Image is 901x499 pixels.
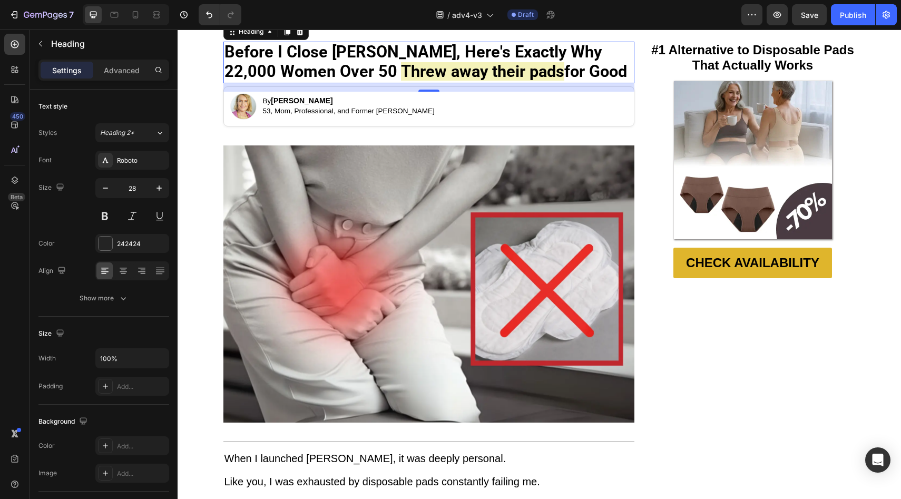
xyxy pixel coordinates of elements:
div: Image [38,468,57,478]
p: Settings [52,65,82,76]
div: Padding [38,381,63,391]
button: Heading 2* [95,123,169,142]
span: Feeling anxious every time I laughed, coughed, or sneezed wasn't truly living. [47,469,408,481]
div: Add... [117,442,167,451]
strong: Threw away their pads [223,33,387,51]
p: Advanced [104,65,140,76]
div: Show more [80,293,129,304]
span: 53, Mom, Professional, and Former [PERSON_NAME] [85,77,257,87]
strong: CHECK AVAILABILITY [508,226,642,240]
div: Add... [117,469,167,478]
span: Draft [518,10,534,19]
div: Beta [8,193,25,201]
div: Undo/Redo [199,4,241,25]
p: 7 [69,8,74,21]
button: Publish [831,4,875,25]
input: Auto [96,349,169,368]
button: Show more [38,289,169,308]
div: Color [38,239,55,248]
div: Width [38,354,56,363]
div: Roboto [117,156,167,165]
strong: #1 Alternative to Disposable Pads That Actually Works [474,13,677,43]
p: Heading [51,37,165,50]
button: 7 [4,4,79,25]
button: Save [792,4,827,25]
div: Size [38,327,66,341]
a: CHECK AVAILABILITY [496,218,654,249]
div: Open Intercom Messenger [865,447,890,473]
div: 450 [10,112,25,121]
div: Text style [38,102,67,111]
div: Add... [117,382,167,392]
div: Color [38,441,55,451]
div: Size [38,181,66,195]
img: gempages_532940531508970503-30c7b768-7f0f-4bd4-88ae-db2aad9a1644.png [46,116,457,394]
strong: [PERSON_NAME] [93,67,155,75]
span: / [447,9,450,21]
div: Background [38,415,90,429]
div: Align [38,264,68,278]
span: adv4-v3 [452,9,482,21]
iframe: Design area [178,30,901,499]
div: Styles [38,128,57,138]
span: Heading 2* [100,128,134,138]
strong: for Good [387,33,449,51]
div: Font [38,155,52,165]
span: When I launched [PERSON_NAME], it was deeply personal. [47,423,329,435]
div: 242424 [117,239,167,249]
div: Publish [840,9,866,21]
img: gempages_532940531508970503-275d7f4d-1ae0-4085-8c79-888aa9190e6a.webp [496,52,654,210]
span: By [85,66,257,77]
span: Save [801,11,818,19]
img: Lisa Thompsonn [53,64,79,90]
span: Like you, I was exhausted by disposable pads constantly failing me. [47,446,363,458]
